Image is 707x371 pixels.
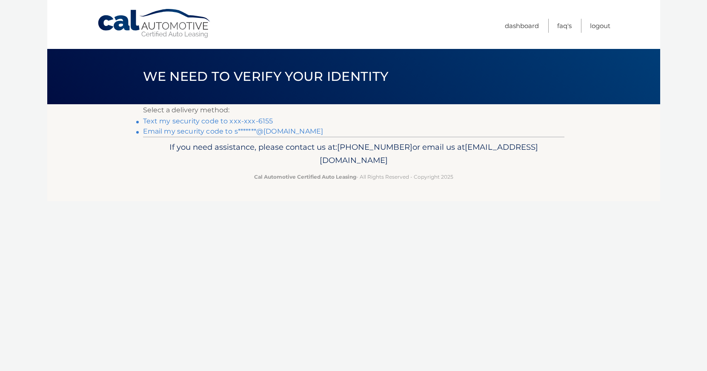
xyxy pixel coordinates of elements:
a: Cal Automotive [97,9,212,39]
span: We need to verify your identity [143,68,389,84]
a: Text my security code to xxx-xxx-6155 [143,117,273,125]
strong: Cal Automotive Certified Auto Leasing [254,174,356,180]
a: Dashboard [505,19,539,33]
a: Email my security code to s*******@[DOMAIN_NAME] [143,127,323,135]
p: Select a delivery method: [143,104,564,116]
span: [PHONE_NUMBER] [337,142,412,152]
p: - All Rights Reserved - Copyright 2025 [149,172,559,181]
a: FAQ's [557,19,572,33]
p: If you need assistance, please contact us at: or email us at [149,140,559,168]
a: Logout [590,19,610,33]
